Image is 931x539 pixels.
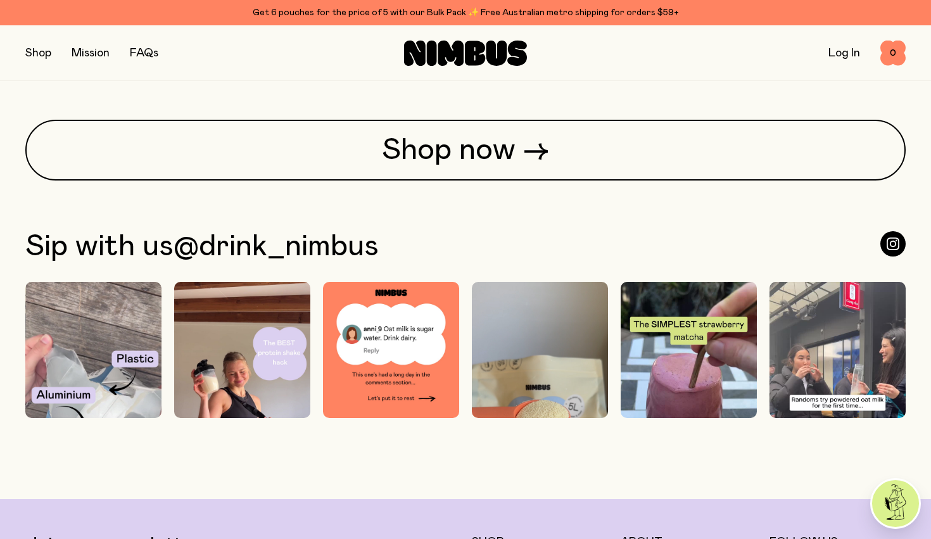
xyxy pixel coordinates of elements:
div: Get 6 pouches for the price of 5 with our Bulk Pack ✨ Free Australian metro shipping for orders $59+ [25,5,906,20]
img: 553348042_18049336670644474_9108754550876067654_n.jpg [472,282,608,524]
a: Mission [72,48,110,59]
a: @drink_nimbus [174,231,379,262]
a: Log In [828,48,860,59]
img: 548900559_2583808028667976_2324935199901204534_n.jpg [621,282,757,524]
img: 559938584_18050844254644474_3314097072433280851_n.jpg [174,282,310,524]
button: 0 [880,41,906,66]
img: 546254343_1778970336339798_6000413921743847089_n.jpg [769,282,906,524]
h2: Sip with us [25,231,379,262]
img: agent [872,480,919,527]
a: FAQs [130,48,158,59]
img: 556989189_18050089898644474_2627792863357848838_n.jpg [323,282,459,418]
img: 559819220_18050845043644474_6321097746702627597_n.jpg [25,282,161,524]
a: Shop now → [25,120,906,181]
